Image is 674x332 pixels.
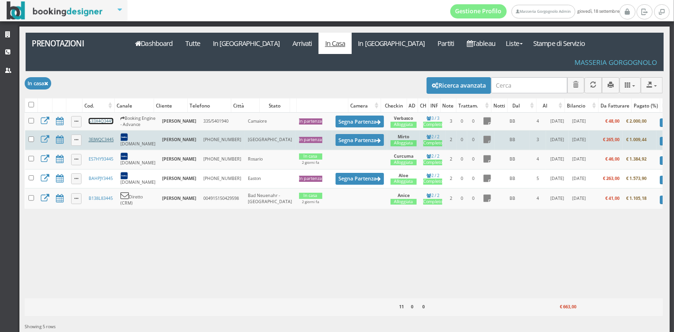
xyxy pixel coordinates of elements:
button: Aggiorna [584,77,602,93]
td: [DATE] [569,169,589,188]
b: € 1.573,90 [627,175,647,181]
b: € 2.000,00 [627,118,647,124]
b: Curcuma [394,153,413,159]
a: ES7HY93445 [89,156,113,162]
td: BB [495,188,530,209]
button: In casa [25,77,51,89]
td: BB [495,150,530,169]
div: Da Fatturare [599,99,631,112]
div: Alloggiata [391,160,417,166]
div: Completo [423,122,442,128]
a: Stampe di Servizio [527,33,592,54]
span: Showing 5 rows [25,323,55,330]
a: Prenotazioni [26,33,124,54]
div: Note [441,99,456,112]
td: 004915150429598 [200,188,245,209]
td: [DATE] [546,113,569,130]
b: € 48,00 [605,118,619,124]
b: € 1.009,44 [627,136,647,143]
div: Telefono [188,99,231,112]
td: [DOMAIN_NAME] [117,150,159,169]
a: 2 / 2Completo [423,153,442,166]
td: Diretto (CRM) [117,188,159,209]
button: Segna Partenza [336,116,384,127]
a: Dashboard [129,33,179,54]
a: B138L83445 [89,195,113,201]
td: 0 [457,169,467,188]
td: 0 [467,169,479,188]
b: € 1.105,18 [627,195,647,201]
td: 4 [530,113,546,130]
small: 2 giorni fa [302,199,319,204]
input: Cerca [491,77,567,93]
img: 7STAjs-WNfZHmYllyLag4gdhmHm8JrbmzVrznejwAeLEbpu0yDt-GlJaDipzXAZBN18=w300 [120,133,128,141]
small: 2 giorni fa [302,160,319,165]
div: Stato [260,99,290,112]
b: € 46,00 [605,156,619,162]
a: Partiti [431,33,461,54]
div: Bilancio [565,99,598,112]
div: Alloggiata [391,199,417,205]
a: Tutte [179,33,207,54]
a: Arrivati [286,33,319,54]
td: Easton [245,169,295,188]
td: 5 [530,169,546,188]
div: Alloggiata [391,122,417,128]
a: In [GEOGRAPHIC_DATA] [206,33,286,54]
b: Mirto [398,134,410,140]
b: [PERSON_NAME] [162,195,196,201]
div: Completo [423,140,442,146]
a: BAHPJY3445 [89,175,113,181]
td: [PHONE_NUMBER] [200,150,245,169]
td: Rosario [245,150,295,169]
b: [PERSON_NAME] [162,136,196,143]
div: Dal [508,99,536,112]
div: INF [428,99,440,112]
td: [DATE] [546,169,569,188]
div: € 663,00 [546,301,579,314]
div: Città [231,99,259,112]
b: € 41,00 [605,195,619,201]
a: 2 / 2Completo [423,192,442,205]
b: 0 [422,304,425,310]
a: 2 / 2Completo [423,134,442,146]
td: [DATE] [569,150,589,169]
td: [PHONE_NUMBER] [200,130,245,150]
td: Camaiore [245,113,295,130]
div: In partenza [299,176,322,182]
td: 0 [467,113,479,130]
a: Gestione Profilo [450,4,507,18]
div: In partenza [299,137,322,143]
a: Tableau [461,33,502,54]
div: In partenza [299,118,322,125]
div: Pagato (%) [632,99,660,112]
b: Aloe [399,172,409,179]
div: CH [418,99,428,112]
div: Alloggiata [391,140,417,146]
td: 3 [446,113,457,130]
td: 0 [457,113,467,130]
td: 0 [467,188,479,209]
b: € 263,00 [603,175,619,181]
td: 4 [530,150,546,169]
div: Notti [492,99,507,112]
td: 4 [530,188,546,209]
b: 0 [411,304,413,310]
div: Checkin [381,99,407,112]
a: 2 / 2Completo [423,172,442,185]
td: 0 [467,130,479,150]
a: 3 / 3Completo [423,115,442,128]
a: In Casa [319,33,352,54]
a: Masseria Gorgognolo Admin [511,5,575,18]
a: Liste [501,33,527,54]
a: 3EJWQC3445 [89,136,114,143]
div: Completo [423,160,442,166]
td: [DATE] [569,188,589,209]
td: 0 [467,150,479,169]
div: Completo [423,199,442,205]
td: [DATE] [546,150,569,169]
button: Segna Partenza [336,173,384,185]
td: [GEOGRAPHIC_DATA] [245,130,295,150]
span: giovedì, 18 settembre [450,4,619,18]
td: 335/5401940 [200,113,245,130]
